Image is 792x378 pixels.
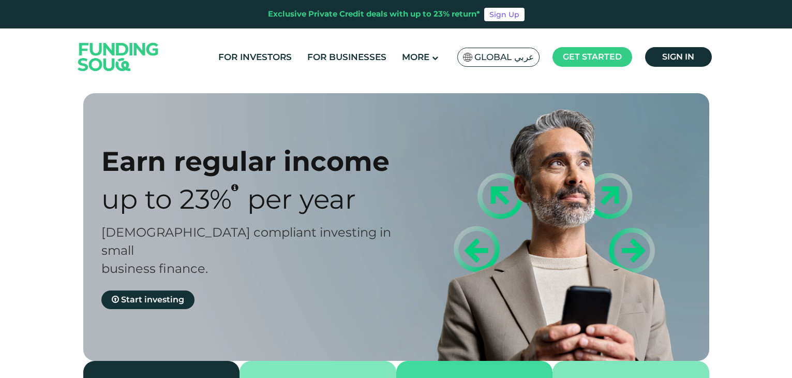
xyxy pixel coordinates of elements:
[101,225,391,276] span: [DEMOGRAPHIC_DATA] compliant investing in small business finance.
[101,183,232,215] span: Up to 23%
[563,52,622,62] span: Get started
[121,295,184,304] span: Start investing
[268,8,480,20] div: Exclusive Private Credit deals with up to 23% return*
[474,51,534,63] span: Global عربي
[484,8,525,21] a: Sign Up
[101,290,195,309] a: Start investing
[68,31,169,83] img: Logo
[645,47,712,67] a: Sign in
[662,52,694,62] span: Sign in
[402,52,429,62] span: More
[463,53,472,62] img: SA Flag
[305,49,389,66] a: For Businesses
[101,145,414,178] div: Earn regular income
[216,49,294,66] a: For Investors
[231,183,238,192] i: 23% IRR (expected) ~ 15% Net yield (expected)
[247,183,356,215] span: Per Year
